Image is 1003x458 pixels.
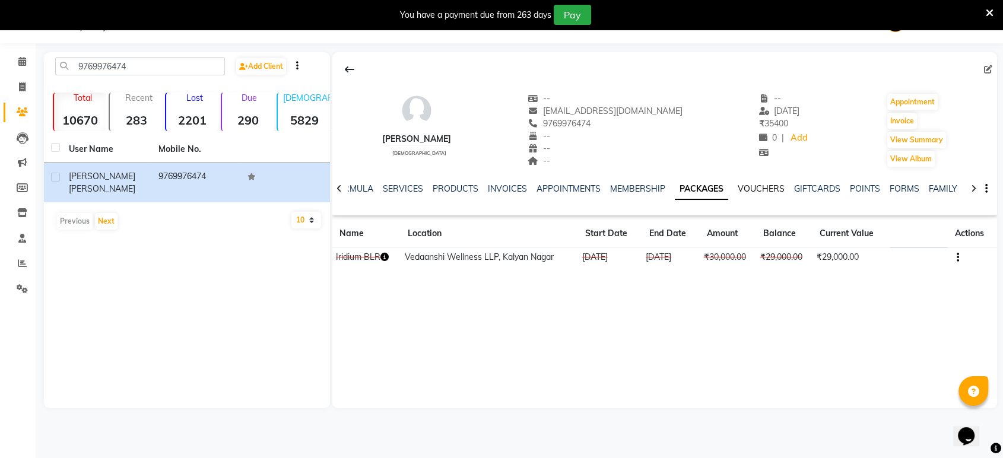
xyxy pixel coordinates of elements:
a: VOUCHERS [738,183,785,194]
a: INVOICES [488,183,527,194]
p: Recent [115,93,162,103]
a: POINTS [850,183,880,194]
a: Add [788,130,809,147]
span: CONSUMED [894,254,938,263]
button: Appointment [887,94,938,110]
td: ₹29,000.00 [812,247,890,268]
span: 0 [758,132,776,143]
th: Location [401,220,578,247]
span: -- [758,93,781,104]
td: ₹30,000.00 [700,247,756,268]
button: Next [95,213,118,230]
a: Add Client [236,58,286,75]
strong: 290 [222,113,274,128]
span: [PERSON_NAME] [69,183,135,194]
th: Current Value [812,220,890,247]
div: You have a payment due from 263 days [400,9,551,21]
span: | [781,132,783,144]
img: avatar [399,93,434,128]
span: [EMAIL_ADDRESS][DOMAIN_NAME] [528,106,683,116]
button: View Summary [887,132,946,148]
a: PRODUCTS [433,183,478,194]
span: [DATE] [758,106,799,116]
td: Iridium BLR [332,247,401,268]
strong: 2201 [166,113,218,128]
th: Balance [756,220,812,247]
span: [PERSON_NAME] [69,171,135,182]
p: Lost [171,93,218,103]
td: [DATE] [578,247,642,268]
th: Mobile No. [151,136,241,163]
td: ₹29,000.00 [756,247,812,268]
p: [DEMOGRAPHIC_DATA] [283,93,330,103]
th: Actions [948,220,997,247]
th: Name [332,220,401,247]
button: View Album [887,151,935,167]
a: FORMS [890,183,919,194]
span: -- [528,93,550,104]
td: Vedaanshi Wellness LLP, Kalyan Nagar [401,247,578,268]
span: 9769976474 [528,118,591,129]
p: Total [59,93,106,103]
input: Search by Name/Mobile/Email/Code [55,57,225,75]
a: GIFTCARDS [794,183,840,194]
div: [PERSON_NAME] [382,133,451,145]
span: -- [528,131,550,141]
th: User Name [62,136,151,163]
strong: 283 [110,113,162,128]
a: APPOINTMENTS [537,183,601,194]
th: Amount [700,220,756,247]
th: End Date [642,220,700,247]
td: [DATE] [642,247,700,268]
strong: 10670 [54,113,106,128]
span: -- [528,143,550,154]
iframe: chat widget [953,411,991,446]
div: Back to Client [337,58,362,81]
span: [DEMOGRAPHIC_DATA] [392,150,446,156]
td: 9769976474 [151,163,241,202]
button: Invoice [887,113,917,129]
span: 35400 [758,118,788,129]
span: -- [528,155,550,166]
th: Start Date [578,220,642,247]
span: ₹ [758,118,764,129]
a: FAMILY [929,183,957,194]
strong: 5829 [278,113,330,128]
a: SERVICES [383,183,423,194]
a: PACKAGES [675,179,728,200]
p: Due [224,93,274,103]
button: Pay [554,5,591,25]
a: FORMULA [332,183,373,194]
a: MEMBERSHIP [610,183,665,194]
